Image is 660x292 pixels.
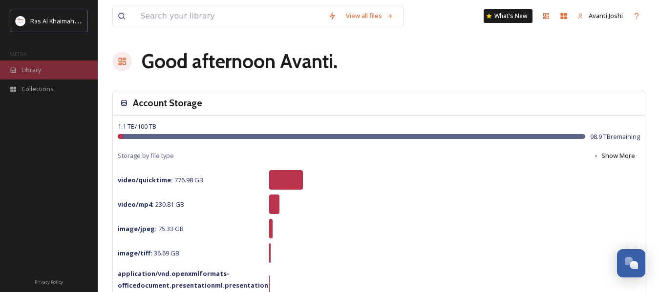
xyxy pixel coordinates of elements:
[118,175,173,184] strong: video/quicktime :
[30,16,169,25] span: Ras Al Khaimah Tourism Development Authority
[341,6,398,25] a: View all files
[118,249,179,257] span: 36.69 GB
[21,84,54,94] span: Collections
[617,249,645,277] button: Open Chat
[133,96,202,110] h3: Account Storage
[10,50,27,58] span: MEDIA
[135,5,323,27] input: Search your library
[35,275,63,287] a: Privacy Policy
[142,47,338,76] h1: Good afternoon Avanti .
[118,122,156,131] span: 1.1 TB / 100 TB
[21,65,41,75] span: Library
[16,16,25,26] img: Logo_RAKTDA_RGB-01.png
[118,151,174,160] span: Storage by file type
[118,249,152,257] strong: image/tiff :
[588,146,640,165] button: Show More
[589,11,623,20] span: Avanti Joshi
[118,224,157,233] strong: image/jpeg :
[118,224,184,233] span: 75.33 GB
[118,200,154,209] strong: video/mp4 :
[118,200,184,209] span: 230.81 GB
[118,269,270,290] strong: application/vnd.openxmlformats-officedocument.presentationml.presentation :
[484,9,532,23] a: What's New
[118,175,203,184] span: 776.98 GB
[573,6,628,25] a: Avanti Joshi
[35,279,63,285] span: Privacy Policy
[590,132,640,141] span: 98.9 TB remaining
